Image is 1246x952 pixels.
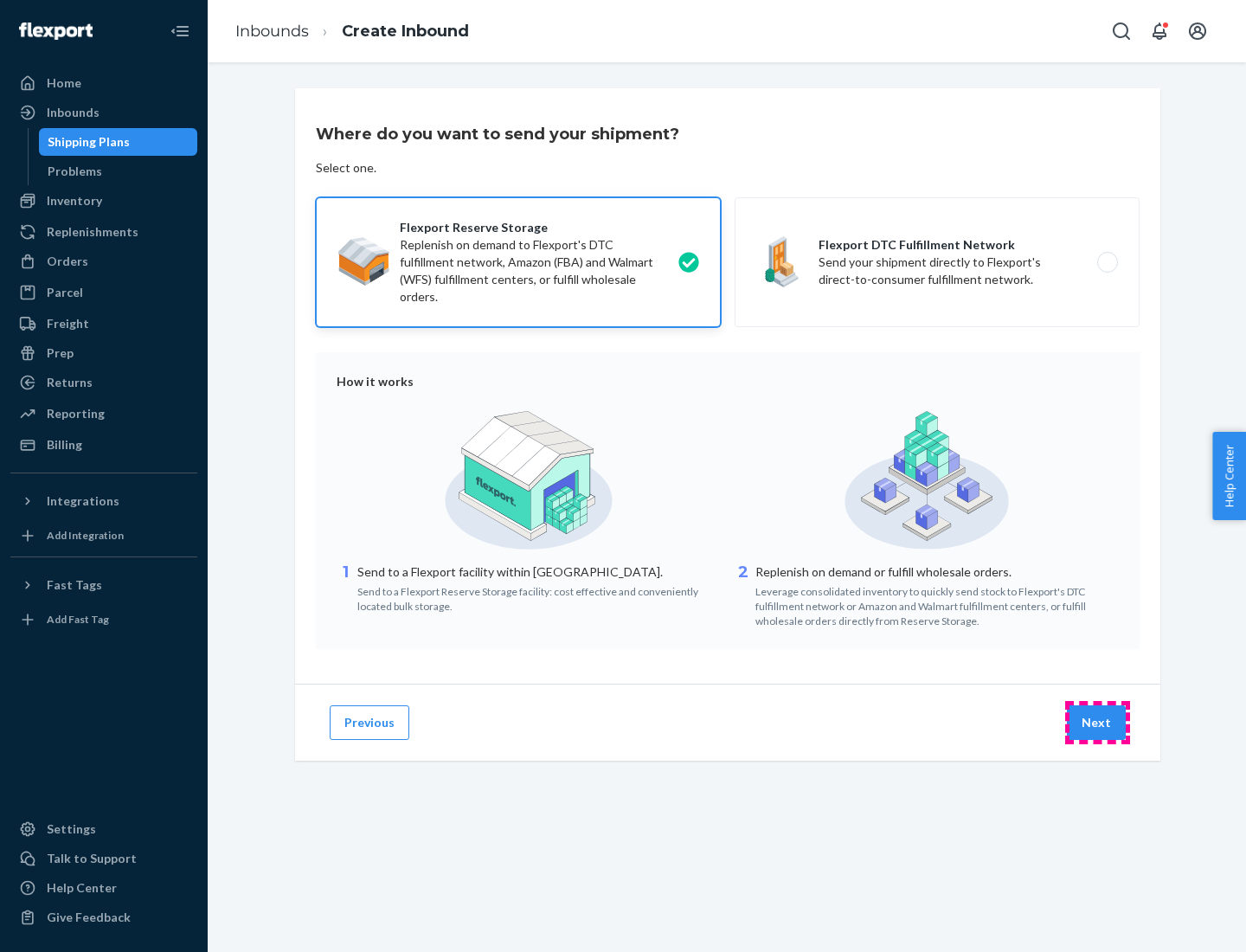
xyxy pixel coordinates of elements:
a: Help Center [10,874,197,902]
div: Leverage consolidated inventory to quickly send stock to Flexport's DTC fulfillment network or Am... [755,581,1119,628]
div: Select one. [316,159,376,177]
div: Fast Tags [47,576,102,594]
button: Help Center [1212,432,1246,520]
a: Freight [10,310,197,338]
div: Inventory [47,192,102,209]
a: Inventory [10,187,197,215]
a: Returns [10,369,197,396]
button: Open notifications [1142,14,1177,48]
div: Problems [48,163,102,180]
a: Create Inbound [342,22,469,41]
a: Replenishments [10,218,197,246]
div: 2 [735,562,752,628]
a: Talk to Support [10,845,197,872]
a: Shipping Plans [39,128,198,156]
div: Help Center [47,879,117,897]
a: Parcel [10,279,197,306]
div: Give Feedback [47,909,131,926]
div: 1 [337,562,354,614]
a: Inbounds [10,99,197,126]
div: Shipping Plans [48,133,130,151]
div: How it works [337,373,1119,390]
a: Add Integration [10,522,197,550]
div: Orders [47,253,88,270]
p: Send to a Flexport facility within [GEOGRAPHIC_DATA]. [357,563,721,581]
a: Problems [39,158,198,185]
div: Send to a Flexport Reserve Storage facility: cost effective and conveniently located bulk storage. [357,581,721,614]
img: Flexport logo [19,23,93,40]
div: Settings [47,820,96,838]
a: Orders [10,248,197,275]
a: Billing [10,431,197,459]
div: Home [47,74,81,92]
div: Integrations [47,492,119,510]
a: Inbounds [235,22,309,41]
button: Give Feedback [10,904,197,931]
p: Replenish on demand or fulfill wholesale orders. [755,563,1119,581]
div: Inbounds [47,104,100,121]
button: Open Search Box [1104,14,1139,48]
div: Add Integration [47,528,124,543]
h3: Where do you want to send your shipment? [316,123,679,145]
ol: breadcrumbs [222,6,483,57]
button: Next [1067,705,1126,740]
div: Reporting [47,405,105,422]
div: Prep [47,344,74,362]
a: Home [10,69,197,97]
button: Close Navigation [163,14,197,48]
div: Talk to Support [47,850,137,867]
a: Prep [10,339,197,367]
a: Add Fast Tag [10,606,197,634]
div: Freight [47,315,89,332]
button: Fast Tags [10,571,197,599]
div: Add Fast Tag [47,612,109,627]
div: Parcel [47,284,83,301]
div: Billing [47,436,82,453]
button: Open account menu [1180,14,1215,48]
div: Returns [47,374,93,391]
div: Replenishments [47,223,138,241]
a: Settings [10,815,197,843]
button: Previous [330,705,409,740]
a: Reporting [10,400,197,428]
button: Integrations [10,487,197,515]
